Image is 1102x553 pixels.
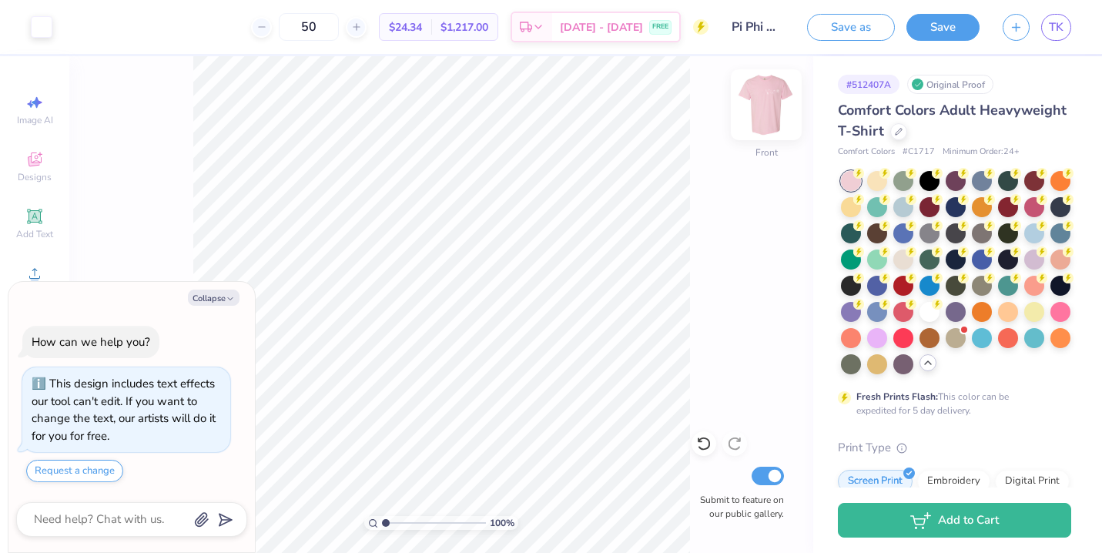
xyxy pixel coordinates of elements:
a: TK [1041,14,1071,41]
span: 100 % [490,516,514,530]
div: Original Proof [907,75,993,94]
div: How can we help you? [32,334,150,350]
button: Request a change [26,460,123,482]
button: Add to Cart [838,503,1071,538]
button: Collapse [188,290,239,306]
div: This design includes text effects our tool can't edit. If you want to change the text, our artist... [32,376,216,444]
div: Front [755,146,778,159]
span: FREE [652,22,668,32]
span: Comfort Colors Adult Heavyweight T-Shirt [838,101,1067,140]
label: Submit to feature on our public gallery. [692,493,784,521]
div: Digital Print [995,470,1070,493]
input: Untitled Design [720,12,796,42]
span: Comfort Colors [838,146,895,159]
div: This color can be expedited for 5 day delivery. [856,390,1046,417]
img: Front [735,74,797,136]
span: Designs [18,171,52,183]
span: TK [1049,18,1063,36]
span: $24.34 [389,19,422,35]
span: Minimum Order: 24 + [943,146,1020,159]
div: # 512407A [838,75,899,94]
span: # C1717 [903,146,935,159]
span: Image AI [17,114,53,126]
div: Screen Print [838,470,913,493]
input: – – [279,13,339,41]
span: [DATE] - [DATE] [560,19,643,35]
strong: Fresh Prints Flash: [856,390,938,403]
button: Save as [807,14,895,41]
button: Save [906,14,980,41]
span: $1,217.00 [440,19,488,35]
div: Print Type [838,439,1071,457]
div: Embroidery [917,470,990,493]
span: Add Text [16,228,53,240]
